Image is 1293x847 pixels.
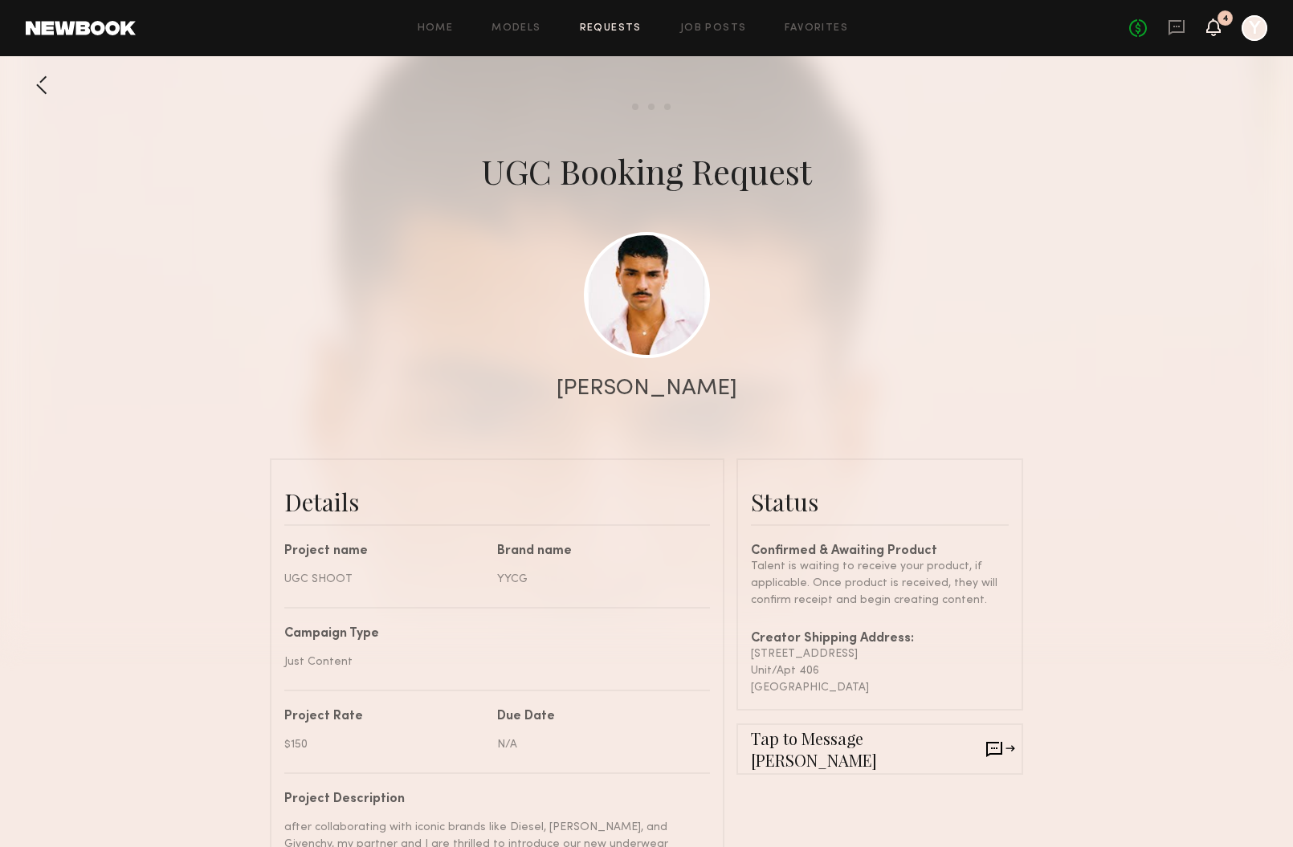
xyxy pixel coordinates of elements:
a: Home [418,23,454,34]
div: Campaign Type [284,628,698,641]
div: Unit/Apt 406 [751,662,1009,679]
div: Due Date [497,711,698,723]
div: Details [284,486,710,518]
div: YYCG [497,571,698,588]
div: Talent is waiting to receive your product, if applicable. Once product is received, they will con... [751,558,1009,609]
div: Project Rate [284,711,485,723]
a: Requests [580,23,642,34]
div: [STREET_ADDRESS] [751,645,1009,662]
div: Just Content [284,654,698,670]
div: [PERSON_NAME] [557,377,737,400]
div: N/A [497,736,698,753]
div: Brand name [497,545,698,558]
div: Creator Shipping Address: [751,633,1009,645]
div: $150 [284,736,485,753]
a: Job Posts [680,23,747,34]
div: [GEOGRAPHIC_DATA] [751,679,1009,696]
div: Confirmed & Awaiting Product [751,545,1009,558]
div: UGC Booking Request [481,149,812,193]
div: Status [751,486,1009,518]
span: Tap to Message [PERSON_NAME] [751,727,986,771]
a: Models [492,23,540,34]
div: Project Description [284,793,698,806]
div: UGC SHOOT [284,571,485,588]
a: Y [1242,15,1267,41]
div: 4 [1222,14,1229,23]
div: Project name [284,545,485,558]
a: Favorites [785,23,848,34]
